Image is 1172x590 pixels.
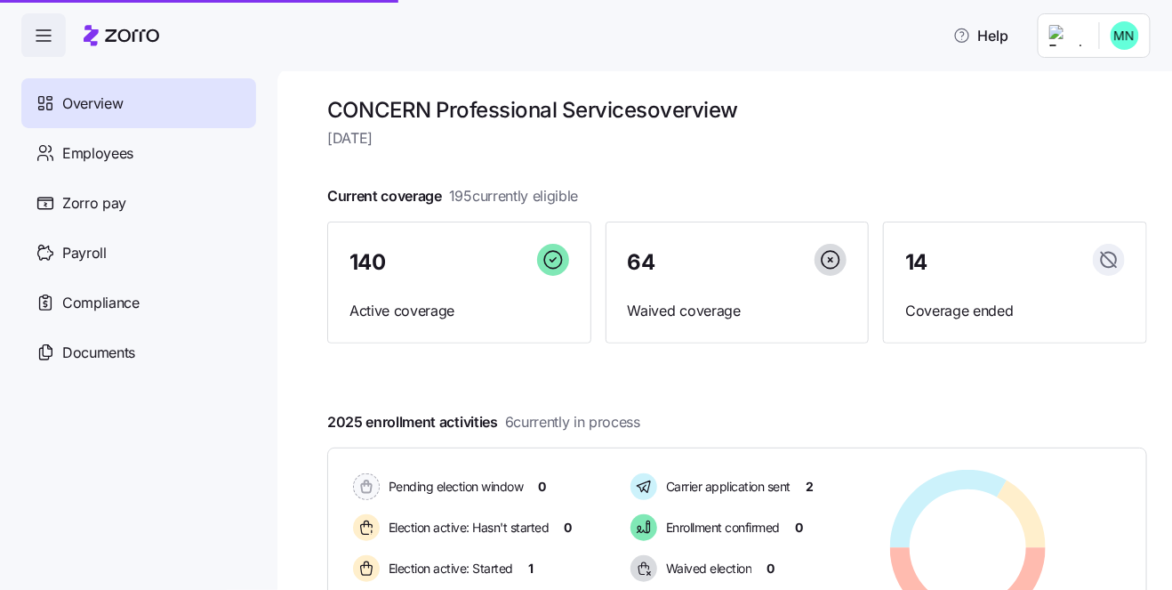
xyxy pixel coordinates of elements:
span: 2025 enrollment activities [327,411,640,433]
span: Active coverage [349,300,569,322]
span: Documents [62,342,135,364]
span: Waived election [661,560,752,578]
span: 0 [539,478,547,496]
span: Current coverage [327,185,578,207]
button: Help [939,18,1023,53]
span: 64 [628,252,655,273]
a: Employees [21,128,256,178]
h1: CONCERN Professional Services overview [327,96,1147,124]
a: Payroll [21,228,256,278]
a: Documents [21,327,256,377]
span: 140 [349,252,386,273]
span: Pending election window [383,478,524,496]
span: Payroll [62,242,107,264]
span: Coverage ended [905,300,1125,322]
span: 6 currently in process [505,411,640,433]
span: 0 [565,519,573,537]
span: Overview [62,93,123,115]
span: Election active: Started [383,560,513,578]
span: Zorro pay [62,192,126,214]
span: Enrollment confirmed [661,519,780,537]
span: 14 [905,252,927,273]
a: Overview [21,78,256,128]
span: 1 [528,560,534,578]
span: Waived coverage [628,300,847,322]
img: Employer logo [1049,25,1085,46]
span: 0 [795,519,803,537]
span: 2 [806,478,814,496]
span: Compliance [62,292,140,314]
span: [DATE] [327,127,1147,150]
a: Compliance [21,278,256,327]
img: b0ee0d05d7ad5b312d7e0d752ccfd4ca [1111,21,1139,50]
span: Help [953,25,1009,46]
span: Election active: Hasn't started [383,519,550,537]
span: 195 currently eligible [449,185,578,207]
span: 0 [767,560,775,578]
span: Carrier application sent [661,478,791,496]
a: Zorro pay [21,178,256,228]
span: Employees [62,142,133,165]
